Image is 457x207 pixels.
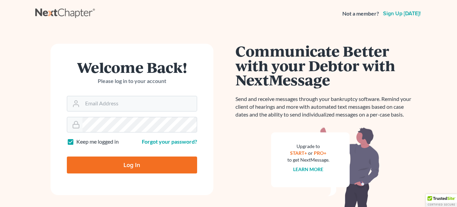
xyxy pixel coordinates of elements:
[67,77,197,85] p: Please log in to your account
[235,44,415,87] h1: Communicate Better with your Debtor with NextMessage
[342,10,379,18] strong: Not a member?
[235,95,415,119] p: Send and receive messages through your bankruptcy software. Remind your client of hearings and mo...
[67,157,197,173] input: Log In
[287,157,329,163] div: to get NextMessage.
[308,150,313,156] span: or
[67,60,197,75] h1: Welcome Back!
[290,150,307,156] a: START+
[82,96,197,111] input: Email Address
[142,138,197,145] a: Forgot your password?
[76,138,119,146] label: Keep me logged in
[426,194,457,207] div: TrustedSite Certified
[314,150,326,156] a: PRO+
[287,143,329,150] div: Upgrade to
[293,166,323,172] a: Learn more
[382,11,422,16] a: Sign up [DATE]!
